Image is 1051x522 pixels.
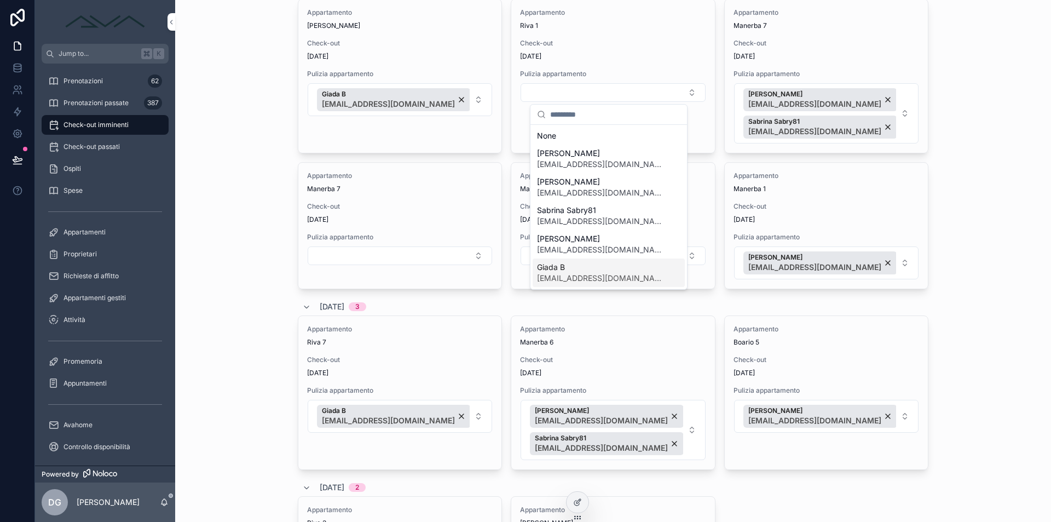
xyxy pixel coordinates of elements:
[748,126,881,137] span: [EMAIL_ADDRESS][DOMAIN_NAME]
[322,406,455,415] span: Giada B
[748,90,881,99] span: [PERSON_NAME]
[520,202,706,211] span: Check-out
[734,246,919,279] button: Select Button
[42,159,169,179] a: Ospiti
[520,355,706,364] span: Check-out
[42,115,169,135] a: Check-out imminenti
[63,294,126,302] span: Appartamenti gestiti
[307,355,493,364] span: Check-out
[298,316,502,470] a: AppartamentoRiva 7Check-out[DATE]Pulizia appartamentoSelect Button
[734,215,919,224] span: [DATE]
[42,310,169,330] a: Attività
[63,357,102,366] span: Promemoria
[743,88,897,111] button: Unselect 10
[748,406,881,415] span: [PERSON_NAME]
[42,93,169,113] a: Prenotazioni passate387
[307,369,493,377] span: [DATE]
[307,506,493,514] span: Appartamento
[734,325,919,334] span: Appartamento
[734,39,919,48] span: Check-out
[537,205,667,216] span: Sabrina Sabry81
[63,443,130,451] span: Controllo disponibilità
[520,506,706,514] span: Appartamento
[317,405,471,428] button: Unselect 5
[63,272,119,280] span: Richieste di affitto
[537,148,667,159] span: [PERSON_NAME]
[535,415,668,426] span: [EMAIL_ADDRESS][DOMAIN_NAME]
[743,251,897,274] button: Unselect 10
[42,352,169,371] a: Promemoria
[307,202,493,211] span: Check-out
[42,415,169,435] a: Avahome
[734,70,919,78] span: Pulizia appartamento
[734,171,919,180] span: Appartamento
[537,176,667,187] span: [PERSON_NAME]
[42,266,169,286] a: Richieste di affitto
[748,117,881,126] span: Sabrina Sabry81
[520,386,706,395] span: Pulizia appartamento
[320,482,344,493] span: [DATE]
[734,202,919,211] span: Check-out
[63,379,107,388] span: Appuntamenti
[520,233,706,242] span: Pulizia appartamento
[42,288,169,308] a: Appartamenti gestiti
[520,369,706,377] span: [DATE]
[35,64,175,466] div: scrollable content
[734,52,919,61] span: [DATE]
[35,466,175,483] a: Powered by
[520,70,706,78] span: Pulizia appartamento
[148,74,162,88] div: 62
[307,21,493,30] span: [PERSON_NAME]
[521,246,705,265] button: Select Button
[533,127,685,145] div: None
[308,400,492,433] button: Select Button
[63,99,129,107] span: Prenotazioni passate
[322,90,455,99] span: Giada B
[537,244,667,255] span: [EMAIL_ADDRESS][DOMAIN_NAME]
[530,405,684,428] button: Unselect 10
[511,162,715,289] a: AppartamentoManerba 6ACheck-out[DATE]Pulizia appartamentoSelect Button
[734,185,919,193] span: Manerba 1
[298,162,502,289] a: AppartamentoManerba 7Check-out[DATE]Pulizia appartamentoSelect Button
[63,421,93,429] span: Avahome
[511,316,715,470] a: AppartamentoManerba 6Check-out[DATE]Pulizia appartamentoSelect Button
[748,415,881,426] span: [EMAIL_ADDRESS][DOMAIN_NAME]
[42,244,169,264] a: Proprietari
[521,83,705,102] button: Select Button
[307,215,493,224] span: [DATE]
[42,437,169,457] a: Controllo disponibilità
[748,253,881,262] span: [PERSON_NAME]
[734,233,919,242] span: Pulizia appartamento
[748,99,881,110] span: [EMAIL_ADDRESS][DOMAIN_NAME]
[48,496,61,509] span: DG
[63,142,120,151] span: Check-out passati
[42,181,169,200] a: Spese
[42,137,169,157] a: Check-out passati
[520,215,706,224] span: [DATE]
[42,71,169,91] a: Prenotazioni62
[537,262,667,273] span: Giada B
[307,233,493,242] span: Pulizia appartamento
[322,99,455,110] span: [EMAIL_ADDRESS][DOMAIN_NAME]
[63,186,83,195] span: Spese
[307,338,493,347] span: Riva 7
[724,316,928,470] a: AppartamentoBoario 5Check-out[DATE]Pulizia appartamentoSelect Button
[307,185,493,193] span: Manerba 7
[734,400,919,433] button: Select Button
[537,216,667,227] span: [EMAIL_ADDRESS][DOMAIN_NAME]
[520,21,706,30] span: Riva 1
[144,96,162,110] div: 387
[63,316,85,324] span: Attività
[521,400,705,460] button: Select Button
[307,70,493,78] span: Pulizia appartamento
[355,302,360,311] div: 3
[317,88,471,111] button: Unselect 5
[42,470,79,479] span: Powered by
[42,222,169,242] a: Appartamenti
[61,13,149,31] img: App logo
[734,21,919,30] span: Manerba 7
[520,338,706,347] span: Manerba 6
[308,83,492,116] button: Select Button
[537,233,667,244] span: [PERSON_NAME]
[320,301,344,312] span: [DATE]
